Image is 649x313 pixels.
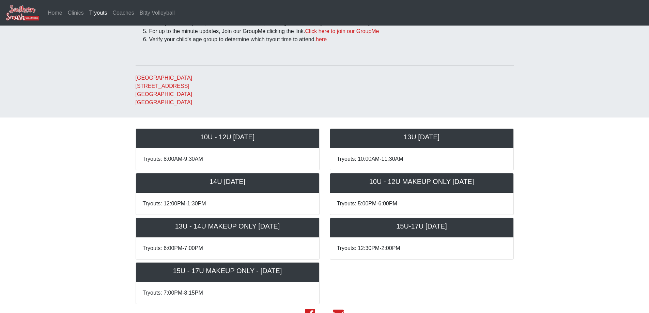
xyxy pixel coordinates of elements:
p: Tryouts: 12:00PM-1:30PM [143,200,312,208]
h5: 10U - 12U [DATE] [143,133,312,141]
p: Tryouts: 12:30PM-2:00PM [337,244,507,252]
h5: 13U - 14U MAKEUP ONLY [DATE] [143,222,312,230]
p: Tryouts: 10:00AM-11:30AM [337,155,507,163]
p: Tryouts: 7:00PM-8:15PM [143,289,312,297]
p: Tryouts: 5:00PM-6:00PM [337,200,507,208]
a: Bitty Volleyball [137,6,177,20]
h5: 13U [DATE] [337,133,507,141]
h5: 10U - 12U MAKEUP ONLY [DATE] [337,177,507,186]
img: Southern Smash Volleyball [5,4,40,21]
li: For up to the minute updates, Join our GroupMe clicking the link. [149,27,514,35]
h5: 15U-17U [DATE] [337,222,507,230]
li: Verify your child's age group to determine which tryout time to attend. [149,35,514,44]
h5: 15U - 17U MAKEUP ONLY - [DATE] [143,267,312,275]
a: Coaches [110,6,137,20]
p: Tryouts: 6:00PM-7:00PM [143,244,312,252]
p: Tryouts: 8:00AM-9:30AM [143,155,312,163]
a: Click here to join our GroupMe [305,28,379,34]
a: Clinics [65,6,87,20]
a: Home [45,6,65,20]
h5: 14U [DATE] [143,177,312,186]
a: here [316,36,327,42]
a: [GEOGRAPHIC_DATA][STREET_ADDRESS][GEOGRAPHIC_DATA][GEOGRAPHIC_DATA] [136,75,192,105]
a: Tryouts [87,6,110,20]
